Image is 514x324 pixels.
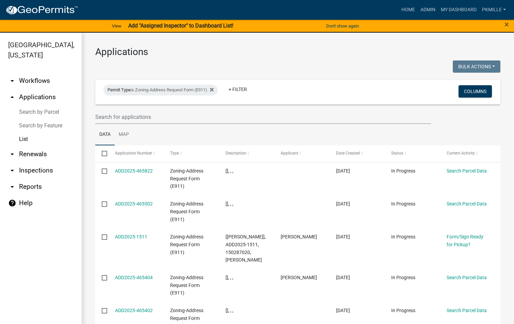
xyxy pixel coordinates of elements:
[115,234,147,239] a: ADD2025-1511
[170,201,203,222] span: Zoning-Address Request Form (E911)
[226,234,266,263] span: [Nicole Bradbury], ADD2025-1511, 150287020, DENNIS JACOBSON
[164,145,219,162] datatable-header-cell: Type
[226,201,233,206] span: [], , ,
[8,150,16,158] i: arrow_drop_down
[329,145,385,162] datatable-header-cell: Date Created
[391,168,415,174] span: In Progress
[336,201,350,206] span: 08/18/2025
[447,151,475,156] span: Current Activity
[391,234,415,239] span: In Progress
[8,77,16,85] i: arrow_drop_down
[223,83,252,95] a: + Filter
[399,3,418,16] a: Home
[8,199,16,207] i: help
[95,110,431,124] input: Search for applications
[504,20,509,29] button: Close
[170,151,179,156] span: Type
[447,308,487,313] a: Search Parcel Data
[447,168,487,174] a: Search Parcel Data
[8,183,16,191] i: arrow_drop_down
[336,234,350,239] span: 08/18/2025
[128,22,233,29] strong: Add "Assigned Inspector" to Dashboard List!
[115,168,153,174] a: ADD2025-465822
[391,275,415,280] span: In Progress
[281,275,317,280] span: Susan Rockwell
[95,145,108,162] datatable-header-cell: Select
[447,234,483,247] a: Form/Sign Ready for Pickup?
[479,3,509,16] a: pkmille
[226,275,233,280] span: [], , ,
[219,145,274,162] datatable-header-cell: Description
[391,201,415,206] span: In Progress
[95,124,115,146] a: Data
[391,308,415,313] span: In Progress
[281,151,298,156] span: Applicant
[108,145,164,162] datatable-header-cell: Application Number
[440,145,495,162] datatable-header-cell: Current Activity
[453,60,500,73] button: Bulk Actions
[391,151,403,156] span: Status
[336,308,350,313] span: 08/18/2025
[281,234,317,239] span: dennis jacobson
[8,93,16,101] i: arrow_drop_up
[336,151,360,156] span: Date Created
[115,151,152,156] span: Application Number
[459,85,492,97] button: Columns
[447,275,487,280] a: Search Parcel Data
[274,145,330,162] datatable-header-cell: Applicant
[438,3,479,16] a: My Dashboard
[336,275,350,280] span: 08/18/2025
[107,87,131,92] span: Permit Type
[418,3,438,16] a: Admin
[447,201,487,206] a: Search Parcel Data
[324,20,362,32] button: Don't show again
[103,85,218,95] div: is Zoning-Address Request Form (E911)
[226,151,246,156] span: Description
[170,234,203,255] span: Zoning-Address Request Form (E911)
[385,145,440,162] datatable-header-cell: Status
[115,275,153,280] a: ADD2025-465404
[226,308,233,313] span: [], , ,
[170,168,203,189] span: Zoning-Address Request Form (E911)
[95,46,500,58] h3: Applications
[504,20,509,29] span: ×
[8,166,16,175] i: arrow_drop_down
[109,20,124,32] a: View
[226,168,233,174] span: [], , ,
[115,124,133,146] a: Map
[170,275,203,296] span: Zoning-Address Request Form (E911)
[336,168,350,174] span: 08/19/2025
[115,308,153,313] a: ADD2025-465402
[115,201,153,206] a: ADD2025-465502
